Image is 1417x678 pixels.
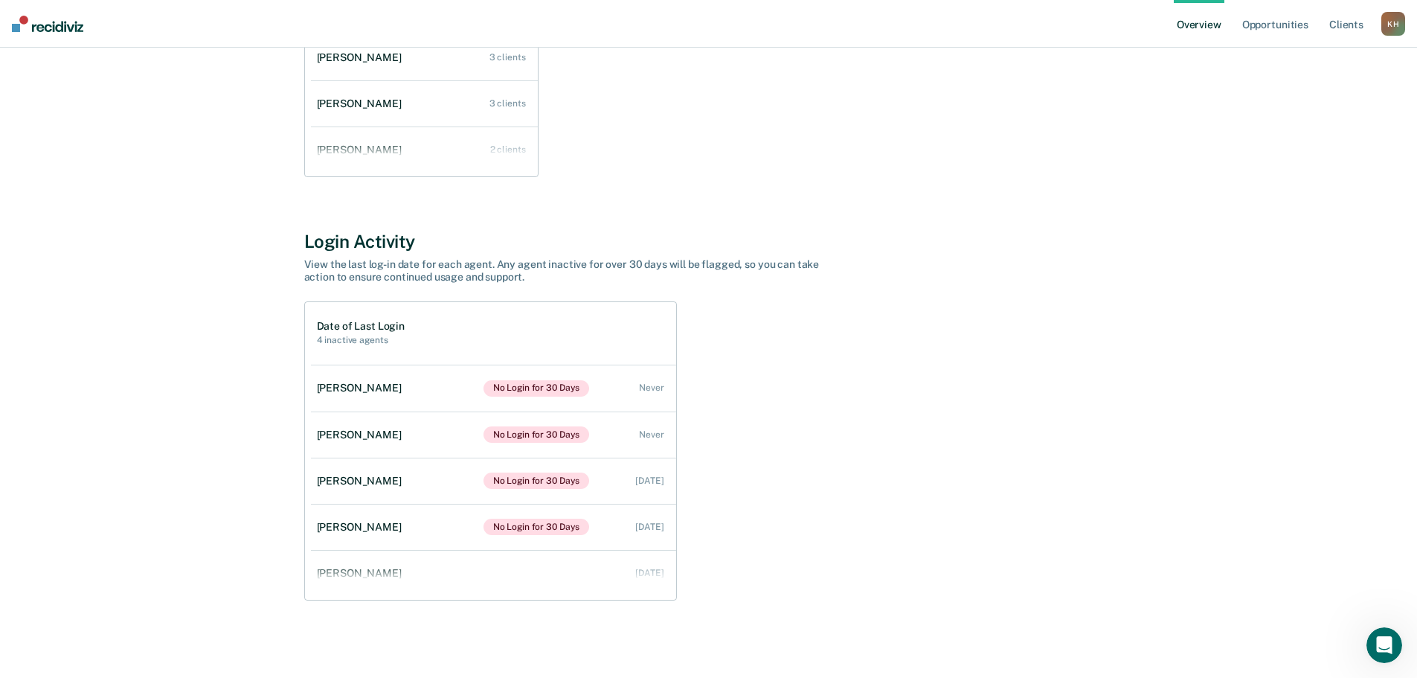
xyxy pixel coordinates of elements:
div: Login Activity [304,231,1114,252]
div: [PERSON_NAME] [317,521,408,534]
span: No Login for 30 Days [483,426,590,443]
div: Never [639,429,663,440]
div: Never [639,383,663,393]
div: 3 clients [489,52,526,63]
h1: Date of Last Login [317,320,405,333]
a: [PERSON_NAME]No Login for 30 Days Never [311,412,676,458]
a: [PERSON_NAME] 3 clients [311,36,538,79]
div: [PERSON_NAME] [317,144,408,156]
div: [PERSON_NAME] [317,567,408,580]
span: No Login for 30 Days [483,519,590,535]
iframe: Intercom live chat [1366,627,1402,663]
div: [PERSON_NAME] [317,382,408,394]
a: [PERSON_NAME] [DATE] [311,552,676,595]
div: K H [1381,12,1405,36]
a: [PERSON_NAME]No Login for 30 Days Never [311,365,676,412]
div: 2 clients [490,144,526,155]
div: [PERSON_NAME] [317,51,408,64]
div: View the last log-in date for each agent. Any agent inactive for over 30 days will be flagged, so... [304,258,825,284]
img: Recidiviz [12,16,83,32]
span: No Login for 30 Days [483,473,590,489]
a: [PERSON_NAME]No Login for 30 Days [DATE] [311,458,676,504]
div: [DATE] [635,568,663,578]
a: [PERSON_NAME] 3 clients [311,83,538,125]
div: [PERSON_NAME] [317,97,408,110]
a: [PERSON_NAME] 2 clients [311,129,538,171]
button: KH [1381,12,1405,36]
h2: 4 inactive agents [317,335,405,345]
div: [DATE] [635,522,663,532]
div: [DATE] [635,476,663,486]
div: [PERSON_NAME] [317,475,408,487]
a: [PERSON_NAME]No Login for 30 Days [DATE] [311,504,676,550]
div: 3 clients [489,98,526,109]
span: No Login for 30 Days [483,380,590,397]
div: [PERSON_NAME] [317,429,408,441]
